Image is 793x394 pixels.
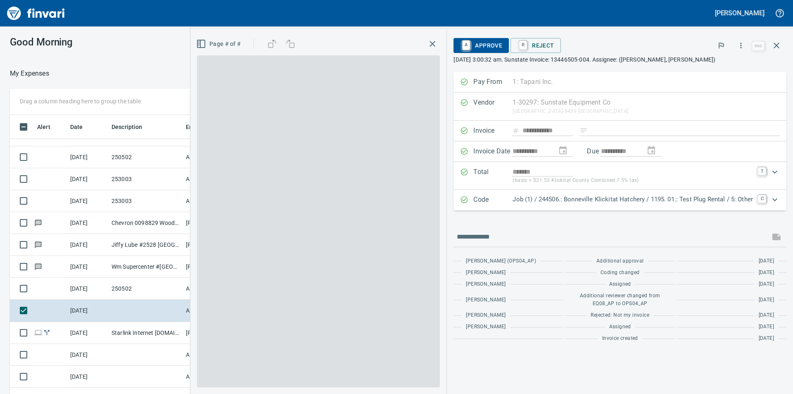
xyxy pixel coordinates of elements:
[34,264,43,269] span: Has messages
[752,41,765,50] a: esc
[108,278,183,300] td: 250502
[473,195,513,205] p: Code
[758,195,766,203] a: C
[183,168,245,190] td: AP Invoices
[609,280,631,289] span: Assigned
[466,280,506,289] span: [PERSON_NAME]
[186,122,223,132] span: Employee
[183,234,245,256] td: [PERSON_NAME]
[462,41,470,50] a: A
[732,36,750,55] button: More
[466,269,506,277] span: [PERSON_NAME]
[767,227,786,247] span: This records your message into the invoice and notifies anyone mentioned
[609,323,631,331] span: Assigned
[108,234,183,256] td: Jiffy Lube #2528 [GEOGRAPHIC_DATA] OR
[112,122,153,132] span: Description
[759,323,774,331] span: [DATE]
[183,190,245,212] td: AP Invoices
[10,36,185,48] h3: Good Morning
[596,257,644,265] span: Additional approval
[183,322,245,344] td: [PERSON_NAME]
[112,122,142,132] span: Description
[713,7,767,19] button: [PERSON_NAME]
[67,146,108,168] td: [DATE]
[453,38,509,53] button: AApprove
[712,36,730,55] button: Flag
[108,146,183,168] td: 250502
[183,278,245,300] td: AP Invoices
[108,212,183,234] td: Chevron 0098829 Woodland [GEOGRAPHIC_DATA]
[10,69,49,79] nav: breadcrumb
[759,311,774,320] span: [DATE]
[758,167,766,175] a: T
[37,122,61,132] span: Alert
[759,269,774,277] span: [DATE]
[37,122,50,132] span: Alert
[759,280,774,289] span: [DATE]
[513,195,753,204] p: Job (1) / 244506.: Bonneville Klickitat Hatchery / 1195. 01.: Test Plug Rental / 5: Other
[183,300,245,322] td: AP Invoices
[70,122,94,132] span: Date
[186,122,212,132] span: Employee
[759,257,774,265] span: [DATE]
[183,212,245,234] td: [PERSON_NAME]
[67,344,108,366] td: [DATE]
[20,97,141,105] p: Drag a column heading here to group the table
[183,146,245,168] td: AP Invoices
[466,296,506,304] span: [PERSON_NAME]
[10,69,49,79] p: My Expenses
[67,278,108,300] td: [DATE]
[466,323,506,331] span: [PERSON_NAME]
[108,256,183,278] td: Wm Supercenter #[GEOGRAPHIC_DATA]
[602,334,638,343] span: Invoice created
[67,256,108,278] td: [DATE]
[513,177,753,185] p: (basis + $21.53 Klickitat County Combined 7.5% tax)
[510,38,560,53] button: RReject
[43,330,51,335] span: Split transaction
[591,311,649,320] span: Rejected: Not my invoice
[108,190,183,212] td: 253003
[183,256,245,278] td: [PERSON_NAME]
[70,122,83,132] span: Date
[517,38,554,53] span: Reject
[519,41,527,50] a: R
[715,9,765,17] h5: [PERSON_NAME]
[34,330,43,335] span: Online transaction
[759,334,774,343] span: [DATE]
[473,167,513,185] p: Total
[67,212,108,234] td: [DATE]
[67,190,108,212] td: [DATE]
[108,322,183,344] td: Starlink Internet [DOMAIN_NAME] CA - PDX- [PERSON_NAME]
[34,220,43,225] span: Has messages
[466,311,506,320] span: [PERSON_NAME]
[183,344,245,366] td: AP Invoices
[453,190,786,210] div: Expand
[569,292,671,308] span: Additional reviewer changed from EQ08_AP to OPS04_AP
[453,162,786,190] div: Expand
[466,257,536,265] span: [PERSON_NAME] (OPS04_AP)
[183,366,245,388] td: AP Invoices
[5,3,67,23] img: Finvari
[67,234,108,256] td: [DATE]
[759,296,774,304] span: [DATE]
[460,38,502,53] span: Approve
[601,269,640,277] span: Coding changed
[108,168,183,190] td: 253003
[67,168,108,190] td: [DATE]
[67,322,108,344] td: [DATE]
[34,242,43,247] span: Has messages
[67,300,108,322] td: [DATE]
[453,55,786,64] p: [DATE] 3:00:32 am. Sunstate Invoice: 13446505-004. Assignee: ([PERSON_NAME], [PERSON_NAME])
[750,36,786,55] span: Close invoice
[67,366,108,388] td: [DATE]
